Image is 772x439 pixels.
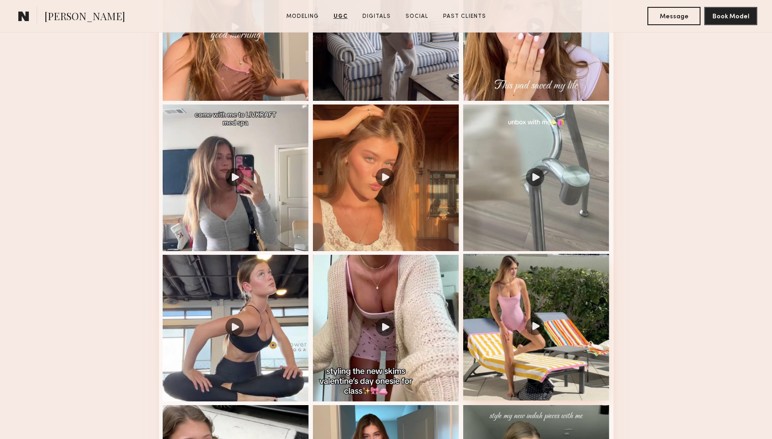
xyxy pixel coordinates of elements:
a: Digitals [359,12,394,21]
button: Book Model [704,7,757,25]
a: Modeling [283,12,323,21]
a: Book Model [704,12,757,20]
a: Social [402,12,432,21]
button: Message [647,7,701,25]
a: UGC [330,12,351,21]
span: [PERSON_NAME] [44,9,125,25]
a: Past Clients [439,12,490,21]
